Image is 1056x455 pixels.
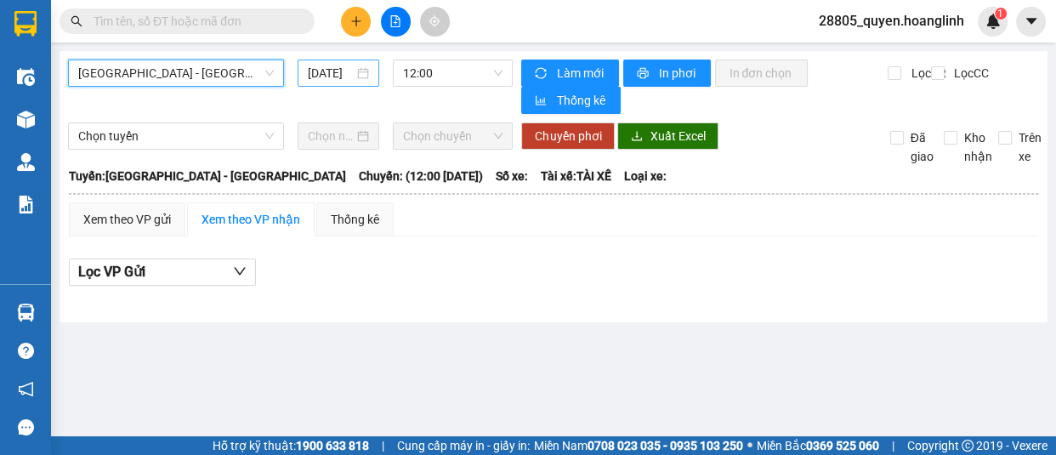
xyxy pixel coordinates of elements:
[233,264,247,278] span: down
[308,127,354,145] input: Chọn ngày
[17,68,35,86] img: warehouse-icon
[17,153,35,171] img: warehouse-icon
[381,7,411,37] button: file-add
[78,60,274,86] span: Hà Nội - Quảng Bình
[17,304,35,321] img: warehouse-icon
[556,64,605,82] span: Làm mới
[521,87,621,114] button: bar-chartThống kê
[78,123,274,149] span: Chọn tuyến
[403,123,502,149] span: Chọn chuyến
[541,167,611,185] span: Tài xế: TÀI XẾ
[1012,128,1048,166] span: Trên xe
[1024,14,1039,29] span: caret-down
[997,8,1003,20] span: 1
[17,111,35,128] img: warehouse-icon
[962,440,974,452] span: copyright
[496,167,528,185] span: Số xe:
[904,128,940,166] span: Đã giao
[71,15,82,27] span: search
[658,64,697,82] span: In phơi
[624,167,667,185] span: Loại xe:
[17,196,35,213] img: solution-icon
[83,210,171,229] div: Xem theo VP gửi
[69,259,256,286] button: Lọc VP Gửi
[588,439,743,452] strong: 0708 023 035 - 0935 103 250
[341,7,371,37] button: plus
[359,167,483,185] span: Chuyến: (12:00 [DATE])
[617,122,718,150] button: downloadXuất Excel
[389,15,401,27] span: file-add
[556,91,607,110] span: Thống kê
[806,439,879,452] strong: 0369 525 060
[623,60,711,87] button: printerIn phơi
[14,11,37,37] img: logo-vxr
[202,210,300,229] div: Xem theo VP nhận
[805,10,978,31] span: 28805_quyen.hoanglinh
[78,261,145,282] span: Lọc VP Gửi
[403,60,502,86] span: 12:00
[397,436,530,455] span: Cung cấp máy in - giấy in:
[521,122,615,150] button: Chuyển phơi
[18,419,34,435] span: message
[308,64,354,82] input: 12/10/2025
[296,439,369,452] strong: 1900 633 818
[18,381,34,397] span: notification
[535,94,549,108] span: bar-chart
[715,60,808,87] button: In đơn chọn
[69,169,346,183] b: Tuyến: [GEOGRAPHIC_DATA] - [GEOGRAPHIC_DATA]
[18,343,34,359] span: question-circle
[957,128,999,166] span: Kho nhận
[757,436,879,455] span: Miền Bắc
[985,14,1001,29] img: icon-new-feature
[637,67,651,81] span: printer
[420,7,450,37] button: aim
[535,67,549,81] span: sync
[521,60,619,87] button: syncLàm mới
[429,15,440,27] span: aim
[382,436,384,455] span: |
[534,436,743,455] span: Miền Nam
[350,15,362,27] span: plus
[947,64,991,82] span: Lọc CC
[995,8,1007,20] sup: 1
[331,210,379,229] div: Thống kê
[94,12,294,31] input: Tìm tên, số ĐT hoặc mã đơn
[213,436,369,455] span: Hỗ trợ kỹ thuật:
[747,442,752,449] span: ⚪️
[892,436,894,455] span: |
[1016,7,1046,37] button: caret-down
[904,64,948,82] span: Lọc CR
